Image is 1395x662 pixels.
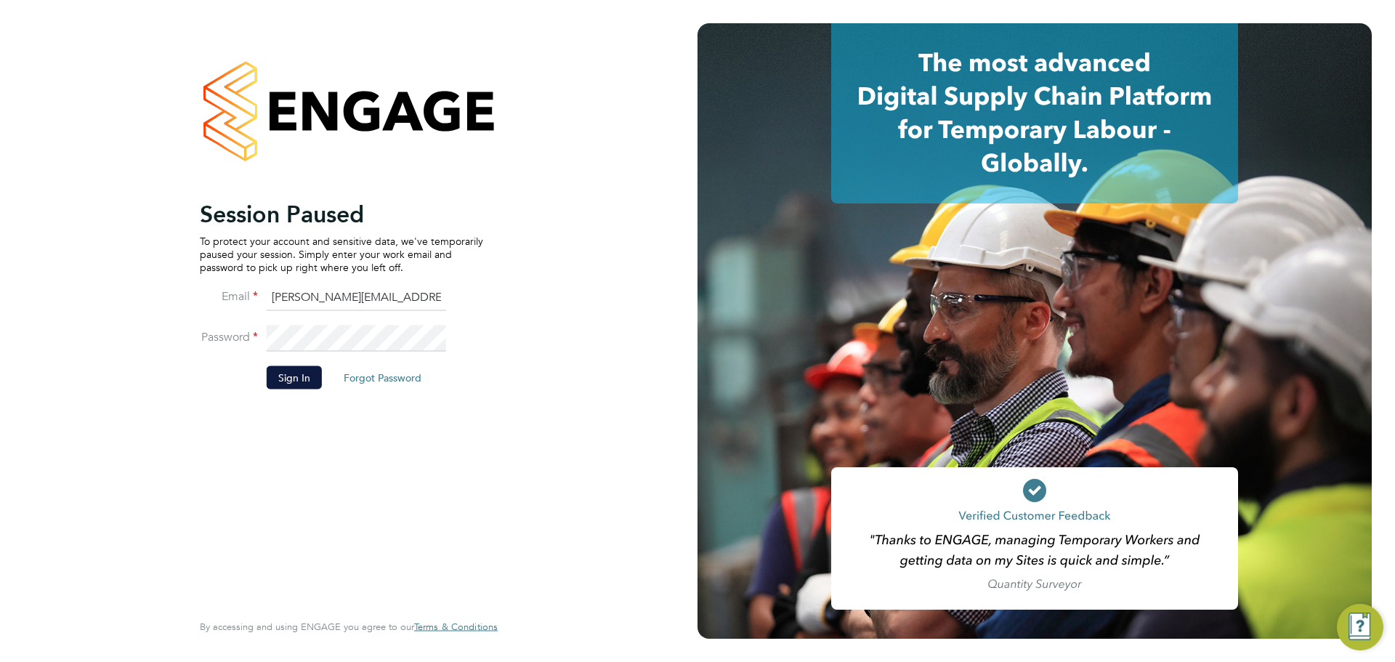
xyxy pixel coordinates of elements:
label: Email [200,288,258,304]
h2: Session Paused [200,199,483,228]
label: Password [200,329,258,344]
p: To protect your account and sensitive data, we've temporarily paused your session. Simply enter y... [200,234,483,274]
button: Sign In [267,366,322,389]
button: Engage Resource Center [1337,604,1383,650]
span: By accessing and using ENGAGE you agree to our [200,621,498,633]
a: Terms & Conditions [414,621,498,633]
button: Forgot Password [332,366,433,389]
input: Enter your work email... [267,285,446,311]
